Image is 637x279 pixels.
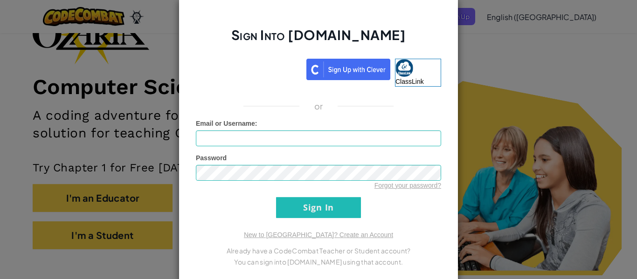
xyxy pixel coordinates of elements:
[244,231,393,238] a: New to [GEOGRAPHIC_DATA]? Create an Account
[374,182,441,189] a: Forgot your password?
[395,78,424,85] span: ClassLink
[196,119,257,128] label: :
[196,256,441,267] p: You can sign into [DOMAIN_NAME] using that account.
[196,120,255,127] span: Email or Username
[395,59,413,77] img: classlink-logo-small.png
[196,245,441,256] p: Already have a CodeCombat Teacher or Student account?
[314,101,323,112] p: or
[196,154,227,162] span: Password
[191,58,306,78] iframe: Sign in with Google Button
[196,26,441,53] h2: Sign Into [DOMAIN_NAME]
[276,197,361,218] input: Sign In
[306,59,390,80] img: clever_sso_button@2x.png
